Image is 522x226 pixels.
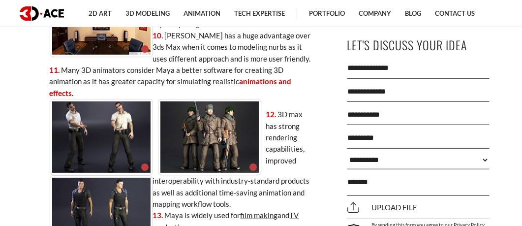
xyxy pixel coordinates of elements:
[20,6,64,21] img: logo dark
[153,31,311,63] span: [PERSON_NAME] has a huge advantage over 3ds Max when it comes to modeling nurbs as it uses differ...
[50,77,292,97] a: animations and effects
[52,101,151,173] img: 3D animation
[241,211,278,220] u: film making
[50,65,292,97] span: Many 3D animators consider Maya a better software for creating 3D animation as it has greater cap...
[347,203,417,212] span: Upload file
[153,110,310,208] span: 3D max has strong rendering capabilities, improved interoperability with industry-standard produc...
[347,34,490,56] p: Let's Discuss Your Idea
[160,101,259,173] img: 3D character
